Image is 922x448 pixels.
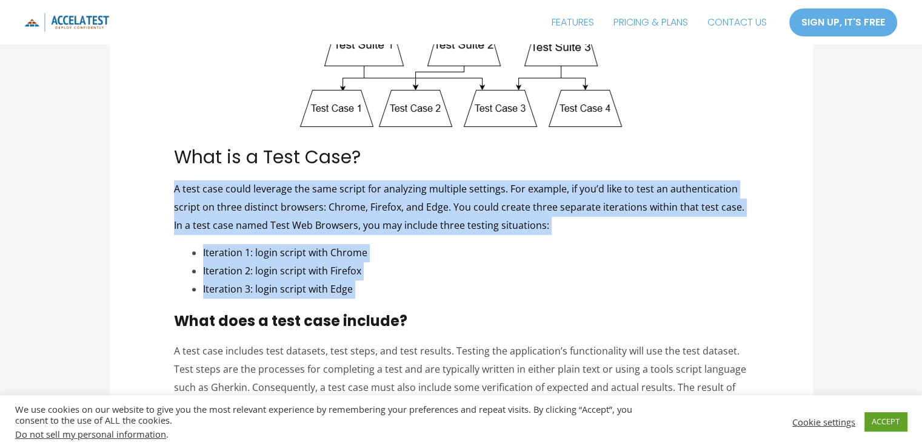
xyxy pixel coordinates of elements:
[24,13,109,32] img: icon
[604,7,698,38] a: PRICING & PLANS
[698,7,777,38] a: CONTACT US
[864,412,907,431] a: ACCEPT
[174,313,748,330] h3: What does a test case include?
[542,7,604,38] a: FEATURES
[203,244,748,262] li: Iteration 1: login script with Chrome
[174,342,748,415] p: A test case includes test datasets, test steps, and test results. Testing the application’s funct...
[789,8,898,37] a: SIGN UP, IT'S FREE
[542,7,777,38] nav: Site Navigation
[203,280,748,299] li: Iteration 3: login script with Edge
[792,416,855,427] a: Cookie settings
[174,180,748,234] p: A test case could leverage the same script for analyzing multiple settings. For example, if you’d...
[15,404,640,440] div: We use cookies on our website to give you the most relevant experience by remembering your prefer...
[15,428,166,440] a: Do not sell my personal information
[203,262,748,280] li: Iteration 2: login script with Firefox
[174,146,748,168] h2: What is a Test Case?
[15,429,640,440] div: .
